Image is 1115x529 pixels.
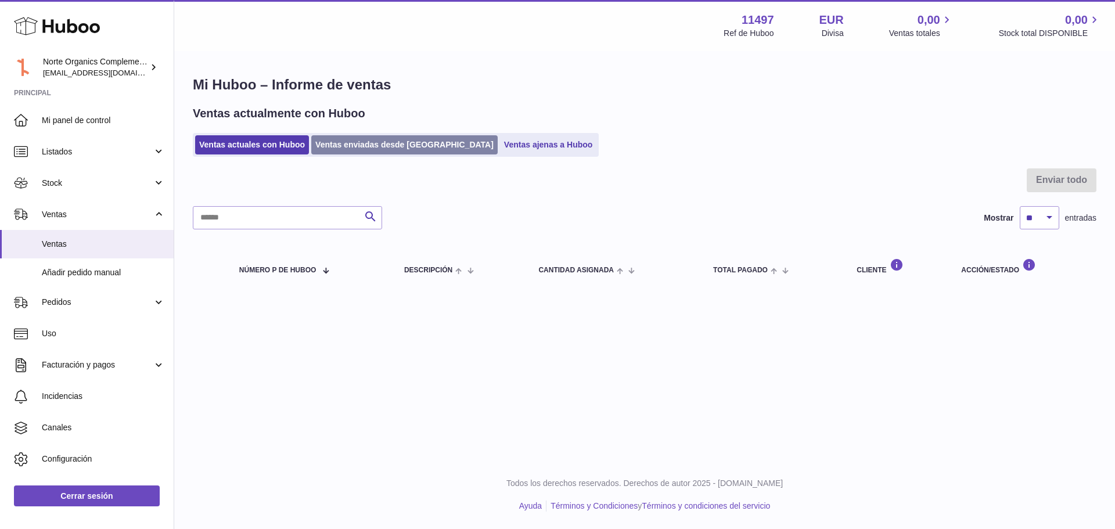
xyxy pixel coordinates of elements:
a: Ventas ajenas a Huboo [500,135,597,154]
a: 0,00 Ventas totales [889,12,954,39]
span: entradas [1065,213,1096,224]
span: Facturación y pagos [42,359,153,370]
span: Descripción [404,267,452,274]
span: Pedidos [42,297,153,308]
a: Términos y Condiciones [551,501,638,510]
span: Total pagado [713,267,768,274]
span: Incidencias [42,391,165,402]
span: [EMAIL_ADDRESS][DOMAIN_NAME] [43,68,171,77]
span: Añadir pedido manual [42,267,165,278]
strong: 11497 [742,12,774,28]
span: Canales [42,422,165,433]
span: 0,00 [918,12,940,28]
span: 0,00 [1065,12,1088,28]
a: 0,00 Stock total DISPONIBLE [999,12,1101,39]
a: Cerrar sesión [14,485,160,506]
span: Uso [42,328,165,339]
span: Configuración [42,454,165,465]
div: Ref de Huboo [724,28,774,39]
label: Mostrar [984,213,1013,224]
span: Ventas [42,209,153,220]
h2: Ventas actualmente con Huboo [193,106,365,121]
li: y [546,501,770,512]
div: Cliente [857,258,938,274]
a: Ayuda [519,501,542,510]
span: Ventas totales [889,28,954,39]
a: Ventas actuales con Huboo [195,135,309,154]
span: Cantidad ASIGNADA [538,267,614,274]
span: Ventas [42,239,165,250]
span: Stock [42,178,153,189]
h1: Mi Huboo – Informe de ventas [193,75,1096,94]
div: Acción/Estado [961,258,1085,274]
span: Listados [42,146,153,157]
span: Stock total DISPONIBLE [999,28,1101,39]
span: Mi panel de control [42,115,165,126]
a: Ventas enviadas desde [GEOGRAPHIC_DATA] [311,135,498,154]
img: internalAdmin-11497@internal.huboo.com [14,59,31,76]
a: Términos y condiciones del servicio [642,501,770,510]
div: Divisa [822,28,844,39]
p: Todos los derechos reservados. Derechos de autor 2025 - [DOMAIN_NAME] [184,478,1106,489]
div: Norte Organics Complementos Alimenticios S.L. [43,56,148,78]
strong: EUR [819,12,844,28]
span: número P de Huboo [239,267,316,274]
